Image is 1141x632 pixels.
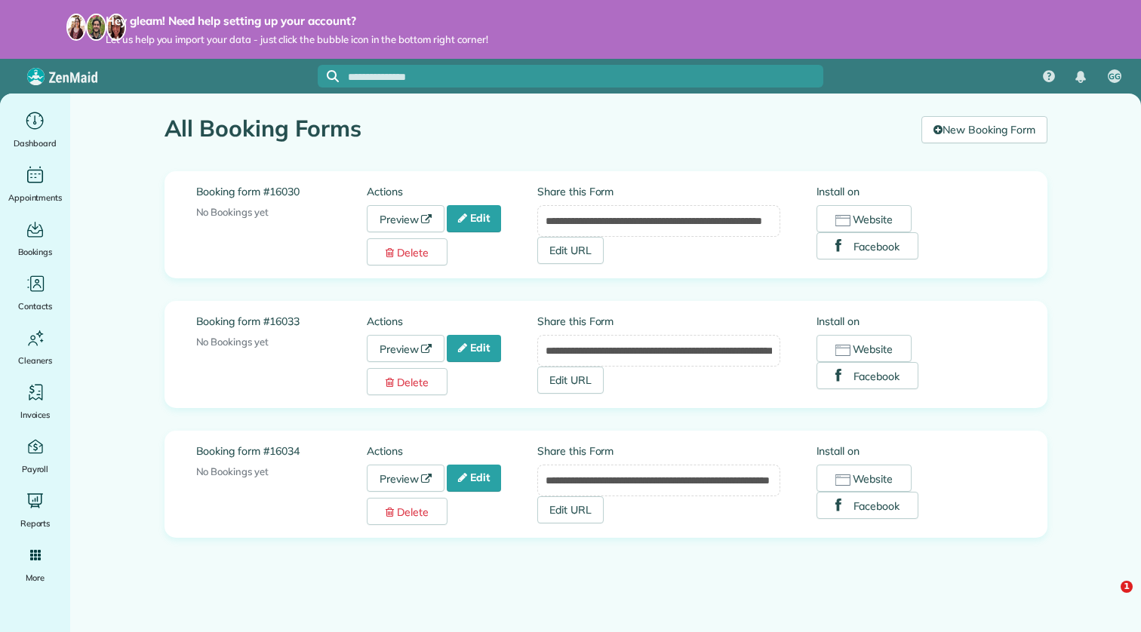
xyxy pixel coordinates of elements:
[1121,581,1133,593] span: 1
[1090,581,1126,617] iframe: Intercom live chat
[196,336,269,348] span: No Bookings yet
[367,335,445,362] a: Preview
[817,184,1016,199] label: Install on
[18,353,52,368] span: Cleaners
[6,434,64,477] a: Payroll
[537,367,604,394] a: Edit URL
[1031,59,1141,94] nav: Main
[537,496,604,523] a: Edit URL
[367,368,447,395] a: Delete
[196,206,269,218] span: No Bookings yet
[817,465,912,492] button: Website
[817,335,912,362] button: Website
[447,205,501,232] a: Edit
[196,465,269,477] span: No Bookings yet
[196,443,367,459] label: Booking form #16034
[196,184,367,199] label: Booking form #16030
[20,516,51,531] span: Reports
[367,314,537,329] label: Actions
[537,443,780,459] label: Share this Form
[367,238,447,265] a: Delete
[817,362,919,389] button: Facebook
[817,205,912,232] button: Website
[367,184,537,199] label: Actions
[26,570,45,585] span: More
[6,380,64,422] a: Invoices
[18,244,53,259] span: Bookings
[165,116,911,141] h1: All Booking Forms
[318,70,339,82] button: Focus search
[817,443,1016,459] label: Install on
[537,314,780,329] label: Share this Form
[6,326,64,368] a: Cleaners
[537,184,780,199] label: Share this Form
[817,314,1016,329] label: Install on
[327,70,339,82] svg: Focus search
[20,407,51,422] span: Invoices
[817,232,919,259] button: Facebook
[1065,60,1096,94] div: Notifications
[14,136,57,151] span: Dashboard
[6,163,64,205] a: Appointments
[6,217,64,259] a: Bookings
[367,443,537,459] label: Actions
[6,109,64,151] a: Dashboard
[367,205,445,232] a: Preview
[367,465,445,492] a: Preview
[367,498,447,525] a: Delete
[22,462,49,477] span: Payroll
[921,116,1047,143] a: New Booking Form
[8,190,63,205] span: Appointments
[18,299,52,314] span: Contacts
[6,489,64,531] a: Reports
[817,492,919,519] button: Facebook
[537,237,604,264] a: Edit URL
[447,335,501,362] a: Edit
[447,465,501,492] a: Edit
[1109,71,1121,83] span: GG
[106,14,488,29] strong: Hey gleam! Need help setting up your account?
[106,33,488,46] span: Let us help you import your data - just click the bubble icon in the bottom right corner!
[6,272,64,314] a: Contacts
[196,314,367,329] label: Booking form #16033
